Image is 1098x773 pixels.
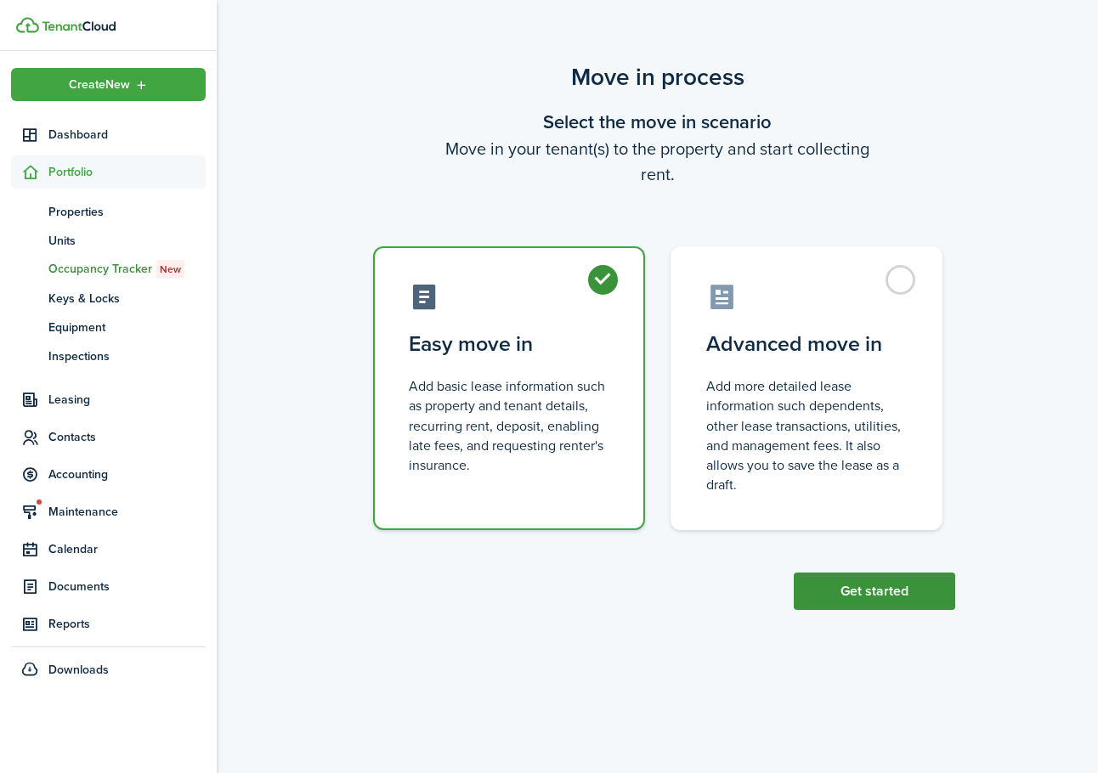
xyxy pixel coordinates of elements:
[16,17,39,33] img: TenantCloud
[409,376,609,475] control-radio-card-description: Add basic lease information such as property and tenant details, recurring rent, deposit, enablin...
[48,163,206,181] span: Portfolio
[11,226,206,255] a: Units
[11,255,206,284] a: Occupancy TrackerNew
[48,290,206,308] span: Keys & Locks
[794,573,955,610] button: Get started
[11,607,206,640] a: Reports
[11,118,206,151] a: Dashboard
[48,203,206,221] span: Properties
[48,503,206,521] span: Maintenance
[11,313,206,341] a: Equipment
[11,68,206,101] button: Open menu
[360,59,955,95] scenario-title: Move in process
[409,329,609,359] control-radio-card-title: Easy move in
[48,428,206,446] span: Contacts
[48,347,206,365] span: Inspections
[69,79,130,91] span: Create New
[11,341,206,370] a: Inspections
[706,329,907,359] control-radio-card-title: Advanced move in
[360,108,955,136] wizard-step-header-title: Select the move in scenario
[360,136,955,187] wizard-step-header-description: Move in your tenant(s) to the property and start collecting rent.
[48,319,206,336] span: Equipment
[11,197,206,226] a: Properties
[160,262,181,277] span: New
[48,232,206,250] span: Units
[48,661,109,679] span: Downloads
[48,465,206,483] span: Accounting
[48,126,206,144] span: Dashboard
[706,376,907,494] control-radio-card-description: Add more detailed lease information such dependents, other lease transactions, utilities, and man...
[48,615,206,633] span: Reports
[11,284,206,313] a: Keys & Locks
[48,260,206,279] span: Occupancy Tracker
[48,391,206,409] span: Leasing
[48,540,206,558] span: Calendar
[42,21,116,31] img: TenantCloud
[48,578,206,595] span: Documents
